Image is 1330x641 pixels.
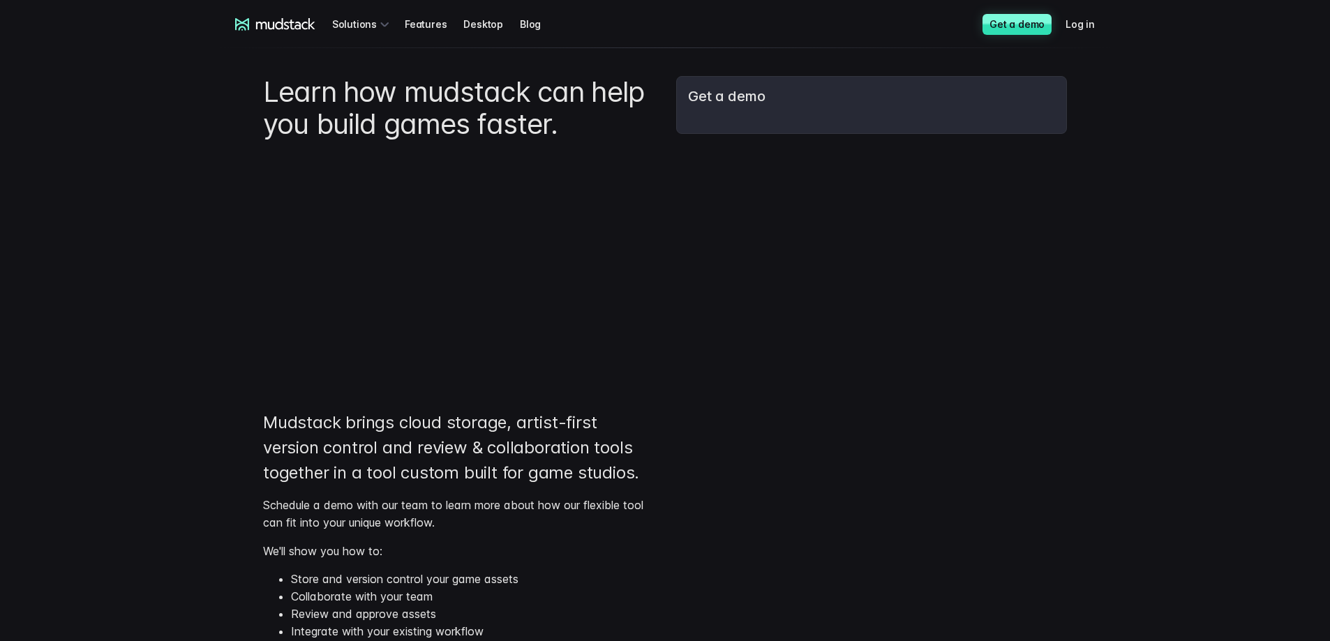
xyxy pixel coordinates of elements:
p: Schedule a demo with our team to learn more about how our flexible tool can fit into your unique ... [263,497,657,531]
a: Log in [1066,11,1112,37]
li: Integrate with your existing workflow [291,623,657,640]
h3: Get a demo [688,88,1055,105]
li: Store and version control your game assets [291,571,657,588]
div: Solutions [332,11,394,37]
p: We'll show you how to: [263,543,657,640]
p: Mudstack brings cloud storage, artist-first version control and review & collaboration tools toge... [263,410,657,485]
a: Blog [520,11,558,37]
a: Features [405,11,463,37]
li: Collaborate with your team [291,588,657,605]
iframe: YouTube video player [263,157,654,377]
h1: Learn how mudstack can help you build games faster. [263,76,654,140]
a: Desktop [463,11,520,37]
li: Review and approve assets [291,605,657,623]
a: Get a demo [982,14,1052,35]
a: mudstack logo [235,18,315,31]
